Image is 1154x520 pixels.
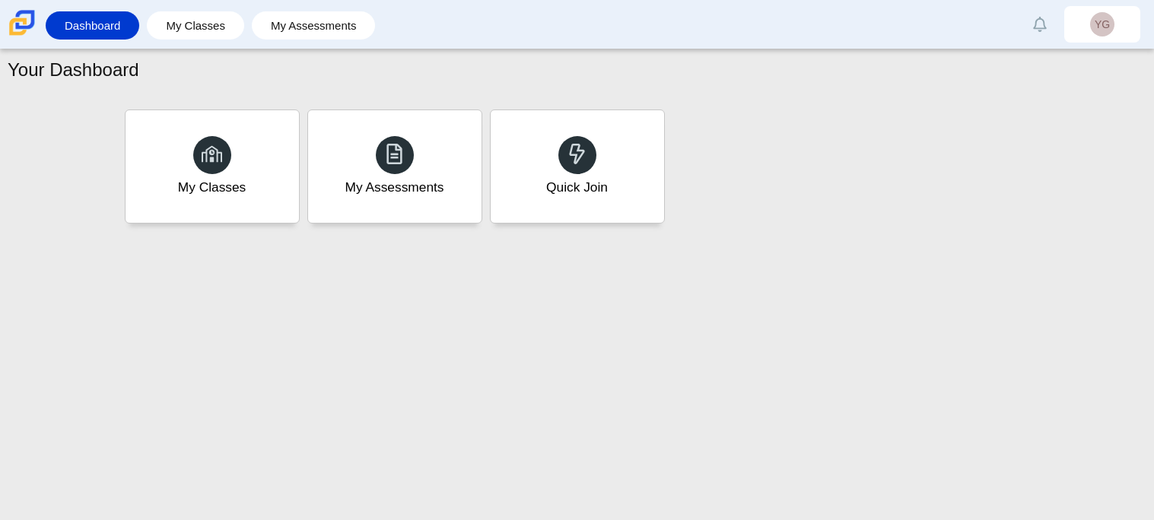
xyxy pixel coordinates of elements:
a: YG [1064,6,1140,43]
img: Carmen School of Science & Technology [6,7,38,39]
div: Quick Join [546,178,608,197]
a: Dashboard [53,11,132,40]
a: My Classes [154,11,237,40]
a: My Assessments [307,109,482,224]
a: Quick Join [490,109,665,224]
div: My Classes [178,178,246,197]
a: My Assessments [259,11,368,40]
a: Carmen School of Science & Technology [6,28,38,41]
a: My Classes [125,109,300,224]
span: YG [1095,19,1110,30]
div: My Assessments [345,178,444,197]
a: Alerts [1023,8,1057,41]
h1: Your Dashboard [8,57,139,83]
